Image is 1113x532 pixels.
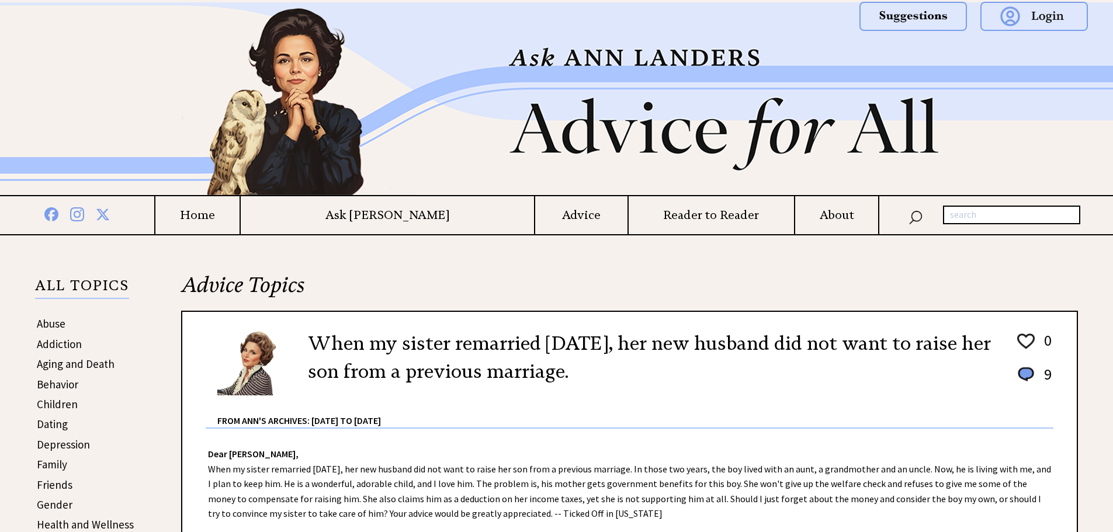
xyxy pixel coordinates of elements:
[37,377,78,391] a: Behavior
[181,271,1078,311] h2: Advice Topics
[37,517,134,531] a: Health and Wellness
[535,208,627,222] a: Advice
[308,329,998,385] h2: When my sister remarried [DATE], her new husband did not want to raise her son from a previous ma...
[795,208,878,222] a: About
[241,208,534,222] a: Ask [PERSON_NAME]
[136,2,977,195] img: header2b_v1.png
[1015,365,1036,384] img: message_round%201.png
[37,397,78,411] a: Children
[37,317,65,331] a: Abuse
[977,2,983,195] img: right_new2.png
[37,337,82,351] a: Addiction
[943,206,1080,224] input: search
[629,208,795,222] a: Reader to Reader
[37,478,72,492] a: Friends
[37,437,90,451] a: Depression
[980,2,1088,31] img: login.png
[37,498,72,512] a: Gender
[37,457,67,471] a: Family
[70,205,84,221] img: instagram%20blue.png
[44,205,58,221] img: facebook%20blue.png
[909,208,923,225] img: search_nav.png
[1038,364,1052,395] td: 9
[217,329,290,395] img: Ann6%20v2%20small.png
[37,417,68,431] a: Dating
[1015,331,1036,352] img: heart_outline%201.png
[217,397,1053,427] div: From Ann's Archives: [DATE] to [DATE]
[1038,331,1052,363] td: 0
[208,448,299,460] strong: Dear [PERSON_NAME],
[37,357,115,371] a: Aging and Death
[155,208,240,222] a: Home
[96,206,110,221] img: x%20blue.png
[35,279,129,299] p: ALL TOPICS
[859,2,967,31] img: suggestions.png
